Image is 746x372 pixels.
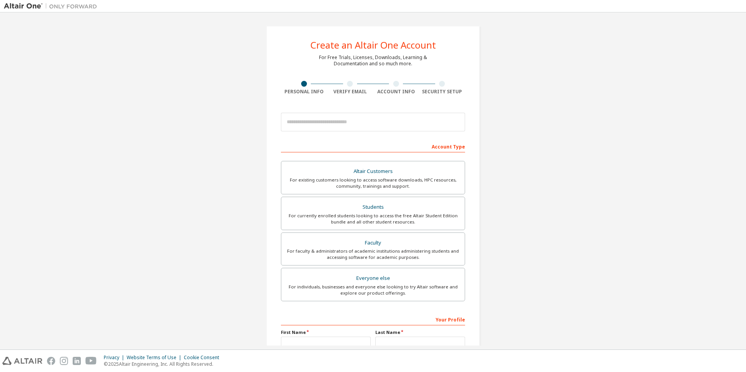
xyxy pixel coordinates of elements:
[104,361,224,367] p: © 2025 Altair Engineering, Inc. All Rights Reserved.
[286,238,460,248] div: Faculty
[281,140,465,152] div: Account Type
[85,357,97,365] img: youtube.svg
[375,329,465,335] label: Last Name
[286,284,460,296] div: For individuals, businesses and everyone else looking to try Altair software and explore our prod...
[286,213,460,225] div: For currently enrolled students looking to access the free Altair Student Edition bundle and all ...
[319,54,427,67] div: For Free Trials, Licenses, Downloads, Learning & Documentation and so much more.
[2,357,42,365] img: altair_logo.svg
[47,357,55,365] img: facebook.svg
[286,166,460,177] div: Altair Customers
[310,40,436,50] div: Create an Altair One Account
[286,273,460,284] div: Everyone else
[286,177,460,189] div: For existing customers looking to access software downloads, HPC resources, community, trainings ...
[373,89,419,95] div: Account Info
[4,2,101,10] img: Altair One
[286,248,460,260] div: For faculty & administrators of academic institutions administering students and accessing softwa...
[184,355,224,361] div: Cookie Consent
[127,355,184,361] div: Website Terms of Use
[327,89,373,95] div: Verify Email
[281,313,465,325] div: Your Profile
[73,357,81,365] img: linkedin.svg
[60,357,68,365] img: instagram.svg
[286,202,460,213] div: Students
[104,355,127,361] div: Privacy
[419,89,465,95] div: Security Setup
[281,89,327,95] div: Personal Info
[281,329,371,335] label: First Name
